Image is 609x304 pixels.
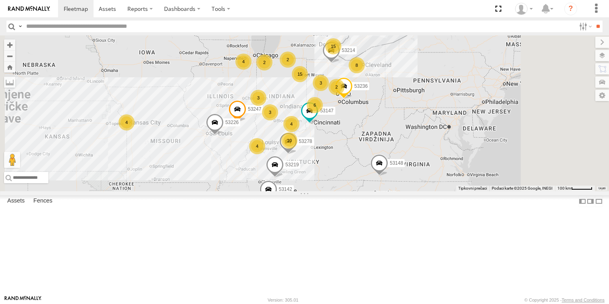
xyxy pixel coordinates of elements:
div: 3 [313,75,329,91]
label: Map Settings [595,90,609,101]
span: 53147 [320,108,333,114]
button: Povucite Pegmana na kartu da biste otvorili Street View [4,152,20,168]
button: Zoom Home [4,62,15,72]
div: 4 [283,116,299,132]
label: Fences [29,196,56,207]
div: 8 [349,57,365,73]
div: 2 [256,54,272,70]
a: Visit our Website [4,296,42,304]
div: 3 [250,90,266,106]
button: Tipkovni prečaci [458,186,487,191]
div: 6 [307,97,323,113]
div: 4 [118,114,135,130]
div: © Copyright 2025 - [524,298,605,302]
div: Version: 305.01 [268,298,298,302]
i: ? [564,2,577,15]
button: Zoom in [4,39,15,50]
span: 53219 [285,162,299,168]
a: Uvjeti [599,187,605,190]
span: 53226 [225,119,238,125]
button: Zoom out [4,50,15,62]
a: Terms and Conditions [562,298,605,302]
span: Podaci karte ©2025 Google, INEGI [492,186,553,190]
label: Assets [3,196,29,207]
label: Measure [4,77,15,88]
div: 2 [280,52,296,68]
img: rand-logo.svg [8,6,50,12]
span: 53236 [354,83,368,89]
div: 4 [235,54,251,70]
div: Miky Transport [512,3,536,15]
span: 53142 [279,186,292,192]
div: 10 [281,132,297,149]
button: Mjerilo karte: 100 km naprema 49 piksela [555,186,595,191]
span: 100 km [557,186,571,190]
label: Dock Summary Table to the Left [578,195,586,207]
div: 4 [249,138,265,154]
div: 3 [262,104,278,120]
label: Search Filter Options [576,21,593,32]
label: Search Query [17,21,23,32]
label: Hide Summary Table [595,195,603,207]
span: 53278 [299,138,312,144]
span: 53214 [341,48,355,53]
span: 53148 [389,160,403,166]
label: Dock Summary Table to the Right [586,195,594,207]
div: 2 [328,79,345,95]
div: 15 [292,66,308,82]
div: 15 [325,38,341,54]
span: 53247 [248,106,261,112]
